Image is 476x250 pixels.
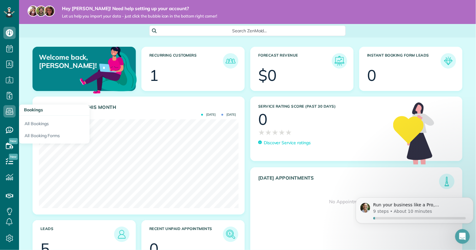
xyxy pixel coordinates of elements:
strong: Hey [PERSON_NAME]! Need help setting up your account? [62,6,217,12]
div: You’ll get replies here and in your email:✉️[EMAIL_ADDRESS][DOMAIN_NAME]Our usual reply time🕒A fe... [5,148,101,194]
div: 0 [367,68,376,83]
img: maria-72a9807cf96188c08ef61303f053569d2e2a8a1cde33d635c8a3ac13582a053d.jpg [28,6,39,17]
div: PS If you haven't already I highly encourage you to schedule a demo/optimization call with our te... [10,90,96,121]
div: ZenBot says… [5,148,118,208]
img: dashboard_welcome-42a62b7d889689a78055ac9021e634bf52bae3f8056760290aed330b23ab8690.png [79,40,138,99]
img: michelle-19f622bdf1676172e81f8f8fba1fb50e276960ebfe0243fe18214015130c80e4.jpg [44,6,55,17]
h3: [DATE] Appointments [258,175,439,189]
p: Discover Service ratings [264,140,311,146]
span: [DATE] [201,113,216,116]
img: icon_forecast_revenue-8c13a41c7ed35a8dcfafea3cbb826a0462acb37728057bba2d056411b612bbbe.png [333,55,346,67]
h3: Leads [40,227,114,242]
span: ★ [265,127,272,138]
button: Send a message… [105,199,115,209]
h3: Instant Booking Form Leads [367,53,441,69]
div: 1 [149,68,159,83]
div: Tracy says… [5,129,118,148]
div: You’ll get replies here and in your email: ✉️ [10,151,96,175]
h1: ZenBot [30,3,47,8]
b: A few hours [15,185,44,189]
div: Just wanted to check in with you about how things are going: [10,18,96,30]
a: Discover Service ratings [258,140,311,146]
h3: Recurring Customers [149,53,223,69]
img: icon_todays_appointments-901f7ab196bb0bea1936b74009e4eb5ffbc2d2711fa7634e0d609ed5ef32b18b.png [441,175,453,188]
div: Thanks, Amar CEO, ZenMaid [10,69,96,87]
button: Upload attachment [29,201,34,206]
textarea: Message… [5,188,117,199]
div: Our usual reply time 🕒 [10,178,96,190]
a: All Bookings [19,116,90,130]
span: Let us help you import your data - just click the bubble icon in the bottom right corner! [62,14,217,19]
h3: Recent unpaid appointments [149,227,223,242]
p: The team can also help [30,8,76,14]
b: Do you have any questions I can address for you? [10,33,88,44]
span: ★ [258,127,265,138]
div: very frustrated honestly [56,129,118,143]
div: No Appointments [DATE]! [251,189,462,214]
img: jorge-587dff0eeaa6aab1f244e6dc62b8924c3b6ad411094392a53c71c6c4a576187d.jpg [36,6,47,17]
button: go back [4,2,16,14]
img: icon_recurring_customers-cf858462ba22bcd05b5a5880d41d6543d210077de5bb9ebc9590e49fd87d84ed.png [225,55,237,67]
iframe: To enrich screen reader interactions, please activate Accessibility in Grammarly extension settings [455,229,470,244]
div: very frustrated honestly [61,133,113,139]
div: Just wanted to check in with you about how things are going:Do you have any questions I can addre... [5,14,101,124]
img: icon_form_leads-04211a6a04a5b2264e4ee56bc0799ec3eb69b7e499cbb523a139df1d13a81ae0.png [442,55,455,67]
a: [URL][DOMAIN_NAME] [10,115,58,120]
span: ★ [285,127,292,138]
div: Amar says… [5,14,118,129]
b: [EMAIL_ADDRESS][DOMAIN_NAME] [10,164,59,175]
img: Profile image for ZenBot [17,3,27,13]
img: icon_unpaid_appointments-47b8ce3997adf2238b356f14209ab4cced10bd1f174958f3ca8f1d0dd7fffeee.png [225,228,237,240]
span: ★ [278,127,285,138]
p: Welcome back, [PERSON_NAME]! [39,53,102,69]
button: Home [96,2,108,14]
h3: Actual Revenue this month [40,105,238,110]
span: New [9,138,18,144]
div: Close [108,2,119,14]
h3: Forecast Revenue [258,53,332,69]
b: Is there anything we could be doing to better assist your company? [10,48,82,65]
img: icon_leads-1bed01f49abd5b7fead27621c3d59655bb73ed531f8eeb49469d10e621d6b896.png [116,228,128,240]
span: ★ [272,127,278,138]
h3: Service Rating score (past 30 days) [258,104,387,109]
button: Gif picker [19,201,24,206]
span: Bookings [24,107,43,113]
div: 0 [258,112,267,127]
iframe: Intercom notifications message [353,190,476,233]
a: All Booking Forms [19,130,90,144]
button: Emoji picker [10,201,14,206]
div: $0 [258,68,277,83]
span: [DATE] [221,113,236,116]
span: New [9,154,18,160]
